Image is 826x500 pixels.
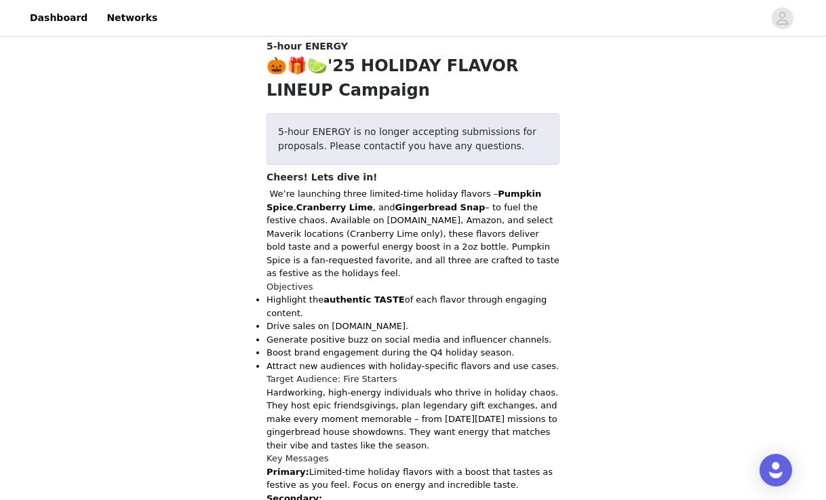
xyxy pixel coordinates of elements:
[267,187,559,280] p: We’re launching three limited-time holiday flavors – , , and – to fuel the festive chaos. Availab...
[267,360,559,373] p: Attract new audiences with holiday-specific flavors and use cases.
[395,202,486,212] strong: Gingerbread Snap
[267,346,559,360] p: Boost brand engagement during the Q4 holiday season.
[267,280,559,294] h2: Objectives
[267,333,559,347] p: Generate positive buzz on social media and influencer channels.
[267,467,309,477] strong: Primary:
[267,320,559,333] p: Drive sales on [DOMAIN_NAME].
[267,372,559,386] h2: Target Audience: Fire Starters
[760,454,792,486] div: Open Intercom Messenger
[267,386,559,453] p: Hardworking, high-energy individuals who thrive in holiday chaos. They host epic friendsgivings, ...
[22,3,96,33] a: Dashboard
[267,189,541,212] strong: Pumpkin Spice
[267,54,559,102] h1: 🎃🎁🍋‍🟩'25 HOLIDAY FLAVOR LINEUP Campaign
[776,7,789,29] div: avatar
[267,39,348,54] span: 5-hour ENERGY
[323,294,405,305] strong: authentic TASTE
[278,125,548,153] p: 5-hour ENERGY is no longer accepting submissions for proposals. Please contact if you have any qu...
[267,293,559,320] p: Highlight the of each flavor through engaging content.
[267,452,559,465] h2: Key Messages
[267,170,559,185] h4: Cheers! Lets dive in!
[296,202,373,212] strong: Cranberry Lime
[98,3,165,33] a: Networks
